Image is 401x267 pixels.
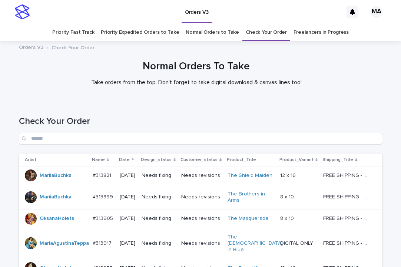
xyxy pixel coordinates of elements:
[228,191,274,204] a: The Brothers in Arms
[19,185,382,210] tr: MariiaBuchka #313899#313899 [DATE]Needs fixingNeeds revisionsThe Brothers in Arms 8 x 108 x 10 FR...
[119,156,130,164] p: Date
[323,192,371,200] p: FREE SHIPPING - preview in 1-2 business days, after your approval delivery will take 5-10 b.d.
[228,215,269,222] a: The Masquerade
[228,172,272,179] a: The Shield Maiden
[280,214,295,222] p: 8 x 10
[93,214,115,222] p: #313905
[280,239,315,247] p: DIGITAL ONLY
[323,214,371,222] p: FREE SHIPPING - preview in 1-2 business days, after your approval delivery will take 5-10 b.d.
[371,6,382,18] div: MA
[48,79,345,86] p: Take orders from the top. Don't forget to take digital download & canvas lines too!
[40,240,89,247] a: MariaAgustinaTeppa
[52,43,95,51] p: Check Your Order
[228,234,283,253] a: The [DEMOGRAPHIC_DATA] in Blue
[19,166,382,185] tr: MariiaBuchka #313821#313821 [DATE]Needs fixingNeeds revisionsThe Shield Maiden 12 x 1612 x 16 FRE...
[40,194,72,200] a: MariiaBuchka
[142,240,175,247] p: Needs fixing
[181,172,221,179] p: Needs revisions
[323,239,371,247] p: FREE SHIPPING - preview in 1-2 business days, after your approval delivery will take 5-10 b.d.
[93,192,115,200] p: #313899
[19,43,43,51] a: Orders V3
[141,156,172,164] p: Design_status
[19,228,382,259] tr: MariaAgustinaTeppa #313917#313917 [DATE]Needs fixingNeeds revisionsThe [DEMOGRAPHIC_DATA] in Blue...
[227,156,256,164] p: Product_Title
[19,210,382,228] tr: OksanaHolets #313905#313905 [DATE]Needs fixingNeeds revisionsThe Masquerade 8 x 108 x 10 FREE SHI...
[142,215,175,222] p: Needs fixing
[322,156,353,164] p: Shipping_Title
[93,239,113,247] p: #313917
[19,133,382,145] input: Search
[15,4,30,19] img: stacker-logo-s-only.png
[92,156,105,164] p: Name
[93,171,113,179] p: #313821
[181,194,221,200] p: Needs revisions
[19,116,382,127] h1: Check Your Order
[52,24,94,41] a: Priority Fast Track
[120,194,136,200] p: [DATE]
[181,215,221,222] p: Needs revisions
[25,156,36,164] p: Artist
[40,172,72,179] a: MariiaBuchka
[181,240,221,247] p: Needs revisions
[142,194,175,200] p: Needs fixing
[15,60,378,73] h1: Normal Orders To Take
[323,171,371,179] p: FREE SHIPPING - preview in 1-2 business days, after your approval delivery will take 5-10 b.d.
[120,172,136,179] p: [DATE]
[40,215,74,222] a: OksanaHolets
[280,171,297,179] p: 12 x 16
[186,24,239,41] a: Normal Orders to Take
[120,215,136,222] p: [DATE]
[101,24,179,41] a: Priority Expedited Orders to Take
[120,240,136,247] p: [DATE]
[142,172,175,179] p: Needs fixing
[280,192,295,200] p: 8 x 10
[246,24,287,41] a: Check Your Order
[294,24,349,41] a: Freelancers in Progress
[180,156,218,164] p: Customer_status
[279,156,314,164] p: Product_Variant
